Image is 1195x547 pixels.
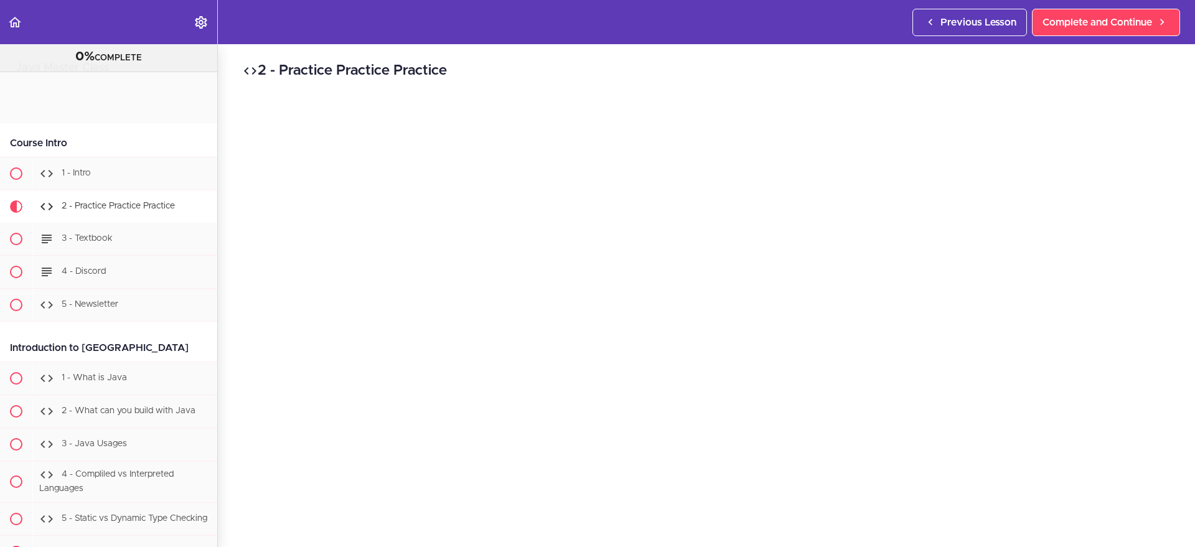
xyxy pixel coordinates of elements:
[243,60,1170,82] h2: 2 - Practice Practice Practice
[62,514,207,523] span: 5 - Static vs Dynamic Type Checking
[62,234,113,243] span: 3 - Textbook
[940,15,1016,30] span: Previous Lesson
[62,169,91,177] span: 1 - Intro
[62,202,175,210] span: 2 - Practice Practice Practice
[62,300,118,309] span: 5 - Newsletter
[912,9,1027,36] a: Previous Lesson
[194,15,209,30] svg: Settings Menu
[39,470,174,493] span: 4 - Compliled vs Interpreted Languages
[7,15,22,30] svg: Back to course curriculum
[62,439,127,448] span: 3 - Java Usages
[16,49,202,65] div: COMPLETE
[75,50,95,63] span: 0%
[1032,9,1180,36] a: Complete and Continue
[62,406,195,415] span: 2 - What can you build with Java
[62,267,106,276] span: 4 - Discord
[1043,15,1152,30] span: Complete and Continue
[62,373,127,382] span: 1 - What is Java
